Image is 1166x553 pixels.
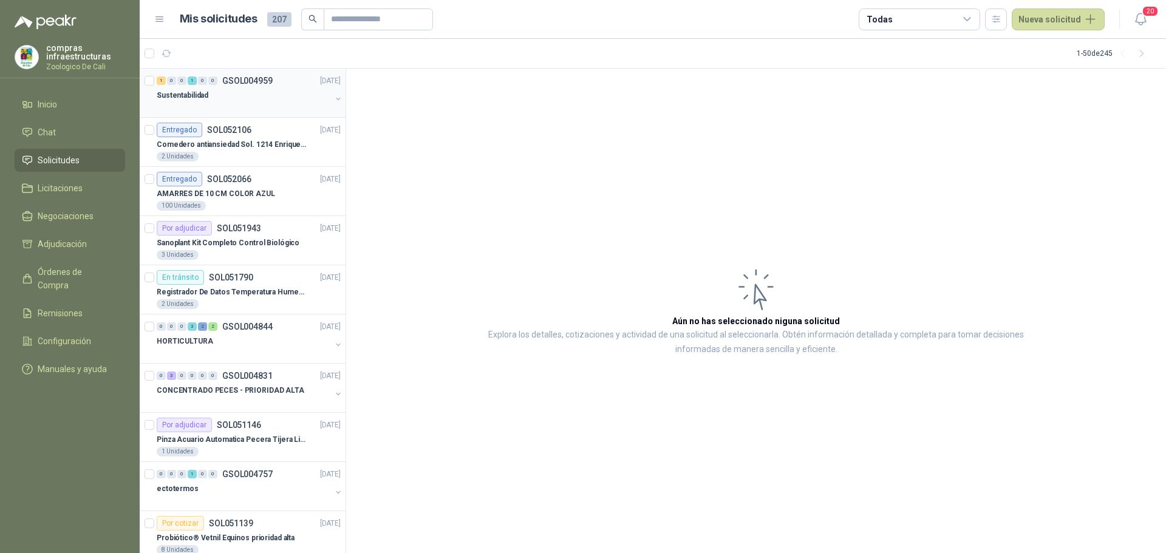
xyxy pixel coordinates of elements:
[157,201,206,211] div: 100 Unidades
[157,90,208,101] p: Sustentabilidad
[140,413,346,462] a: Por adjudicarSOL051146[DATE] Pinza Acuario Automatica Pecera Tijera Limpiador Alicate1 Unidades
[157,322,166,331] div: 0
[198,76,207,85] div: 0
[217,224,261,232] p: SOL051943
[15,330,125,353] a: Configuración
[157,123,202,137] div: Entregado
[46,44,125,61] p: compras infraestructuras
[180,10,257,28] h1: Mis solicitudes
[157,188,275,200] p: AMARRES DE 10 CM COLOR AZUL
[320,272,341,283] p: [DATE]
[38,237,87,251] span: Adjudicación
[217,421,261,429] p: SOL051146
[38,182,83,195] span: Licitaciones
[140,118,346,167] a: EntregadoSOL052106[DATE] Comedero antiansiedad Sol. 1214 Enriquecimiento2 Unidades
[157,336,213,347] p: HORTICULTURA
[320,518,341,529] p: [DATE]
[177,470,186,478] div: 0
[38,154,80,167] span: Solicitudes
[157,470,166,478] div: 0
[140,167,346,216] a: EntregadoSOL052066[DATE] AMARRES DE 10 CM COLOR AZUL100 Unidades
[1077,44,1151,63] div: 1 - 50 de 245
[177,76,186,85] div: 0
[198,322,207,331] div: 2
[309,15,317,23] span: search
[209,519,253,528] p: SOL051139
[267,12,291,27] span: 207
[157,516,204,531] div: Por cotizar
[320,75,341,87] p: [DATE]
[167,470,176,478] div: 0
[177,371,186,380] div: 0
[157,299,199,309] div: 2 Unidades
[167,322,176,331] div: 0
[1130,8,1151,30] button: 20
[157,250,199,260] div: 3 Unidades
[222,76,273,85] p: GSOL004959
[320,321,341,333] p: [DATE]
[157,368,343,407] a: 0 3 0 0 0 0 GSOL004831[DATE] CONCENTRADO PECES - PRIORIDAD ALTA
[208,470,217,478] div: 0
[15,177,125,200] a: Licitaciones
[38,98,57,111] span: Inicio
[207,175,251,183] p: SOL052066
[320,174,341,185] p: [DATE]
[15,15,77,29] img: Logo peakr
[207,126,251,134] p: SOL052106
[167,371,176,380] div: 3
[222,371,273,380] p: GSOL004831
[157,434,308,446] p: Pinza Acuario Automatica Pecera Tijera Limpiador Alicate
[188,371,197,380] div: 0
[157,532,295,544] p: Probiótico® Vetnil Equinos prioridad alta
[157,467,343,506] a: 0 0 0 1 0 0 GSOL004757[DATE] ectotermos
[157,385,304,396] p: CONCENTRADO PECES - PRIORIDAD ALTA
[15,302,125,325] a: Remisiones
[167,76,176,85] div: 0
[157,172,202,186] div: Entregado
[468,328,1045,357] p: Explora los detalles, cotizaciones y actividad de una solicitud al seleccionarla. Obtén informaci...
[157,237,299,249] p: Sanoplant Kit Completo Control Biológico
[177,322,186,331] div: 0
[208,322,217,331] div: 2
[188,76,197,85] div: 1
[157,287,308,298] p: Registrador De Datos Temperatura Humedad Usb 32.000 Registro
[1142,5,1159,17] span: 20
[38,362,107,376] span: Manuales y ayuda
[140,216,346,265] a: Por adjudicarSOL051943[DATE] Sanoplant Kit Completo Control Biológico3 Unidades
[15,232,125,256] a: Adjudicación
[140,265,346,314] a: En tránsitoSOL051790[DATE] Registrador De Datos Temperatura Humedad Usb 32.000 Registro2 Unidades
[38,265,114,292] span: Órdenes de Compra
[15,205,125,228] a: Negociaciones
[1012,8,1105,30] button: Nueva solicitud
[38,126,56,139] span: Chat
[157,447,199,456] div: 1 Unidades
[157,73,343,112] a: 1 0 0 1 0 0 GSOL004959[DATE] Sustentabilidad
[157,221,212,236] div: Por adjudicar
[15,260,125,297] a: Órdenes de Compra
[38,334,91,348] span: Configuración
[208,371,217,380] div: 0
[672,314,840,328] h3: Aún no has seleccionado niguna solicitud
[320,124,341,136] p: [DATE]
[320,469,341,480] p: [DATE]
[38,307,83,320] span: Remisiones
[15,46,38,69] img: Company Logo
[157,76,166,85] div: 1
[198,371,207,380] div: 0
[15,358,125,381] a: Manuales y ayuda
[15,121,125,144] a: Chat
[157,371,166,380] div: 0
[157,139,308,151] p: Comedero antiansiedad Sol. 1214 Enriquecimiento
[157,483,199,495] p: ectotermos
[46,63,125,70] p: Zoologico De Cali
[222,322,273,331] p: GSOL004844
[320,223,341,234] p: [DATE]
[208,76,217,85] div: 0
[188,322,197,331] div: 3
[320,419,341,431] p: [DATE]
[38,209,94,223] span: Negociaciones
[198,470,207,478] div: 0
[320,370,341,382] p: [DATE]
[157,418,212,432] div: Por adjudicar
[15,149,125,172] a: Solicitudes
